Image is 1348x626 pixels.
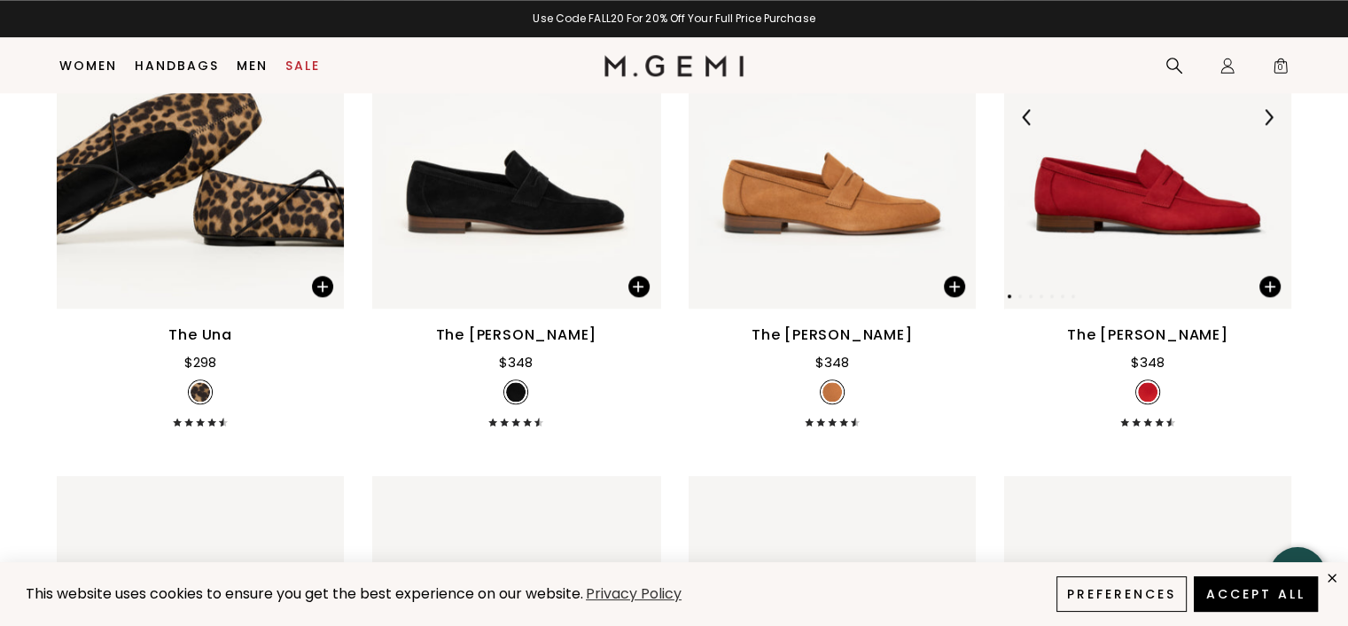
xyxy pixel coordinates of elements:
a: Handbags [135,59,219,73]
img: M.Gemi [604,55,744,76]
span: 0 [1272,60,1290,78]
button: Preferences [1056,576,1187,612]
div: $298 [184,352,216,373]
a: Sale [285,59,320,73]
img: Next Arrow [1260,109,1276,125]
img: v_11957_SWATCH_50x.jpg [1138,382,1157,402]
div: $348 [815,352,849,373]
img: v_11953_SWATCH_50x.jpg [822,382,842,402]
img: v_7306993893435_SWATCH_50x.jpg [191,382,210,402]
div: The [PERSON_NAME] [752,325,913,346]
div: close [1325,571,1339,585]
div: The [PERSON_NAME] [1067,325,1228,346]
div: The [PERSON_NAME] [436,325,597,346]
div: $348 [1131,352,1165,373]
button: Accept All [1194,576,1318,612]
img: v_11954_SWATCH_50x.jpg [506,382,526,402]
a: Men [237,59,268,73]
div: $348 [499,352,533,373]
a: Women [59,59,117,73]
div: The Una [168,325,232,346]
span: This website uses cookies to ensure you get the best experience on our website. [26,583,583,604]
a: Privacy Policy (opens in a new tab) [583,583,684,606]
img: Previous Arrow [1019,109,1035,125]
